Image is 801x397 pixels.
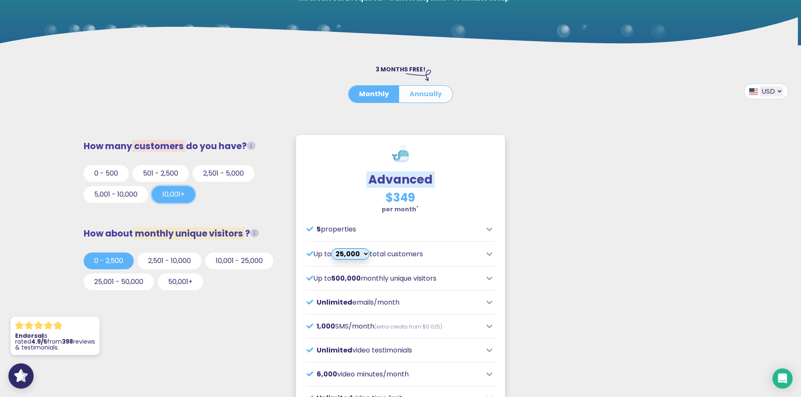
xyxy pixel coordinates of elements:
button: 25,001 - 50,000 [84,273,154,290]
p: emails/month [307,297,482,308]
span: 500,000 [331,273,361,283]
h3: How many do you have? [84,141,281,151]
p: Up to total customers [307,248,482,260]
span: Unlimited [317,297,352,307]
button: 2,501 - 10,000 [137,252,201,269]
button: 0 - 500 [84,165,129,182]
button: 501 - 2,500 [132,165,189,182]
h3: How about ? [84,228,281,239]
p: is rated from reviews & testimonials. [15,333,95,350]
p: video testimonials [307,345,482,355]
span: $349 [386,189,415,206]
strong: 398 [62,337,73,346]
strong: Endorsal [15,331,43,340]
strong: per month [382,205,419,213]
span: 3 MONTHS FREE! [375,65,426,74]
i: Unique visitors that view our social proof tools (widgets, FOMO popups or Wall of Love) on your w... [250,229,259,238]
img: arrow-right-down.svg [406,70,431,81]
button: Annually [399,86,452,103]
i: Total customers from whom you request testimonials/reviews. [247,142,256,150]
span: 1,000 [317,321,335,331]
span: monthly unique visitors [133,227,245,239]
button: 0 - 2,500 [84,252,134,269]
button: Monthly [349,86,399,103]
span: 5 [317,224,321,234]
span: Advanced [366,171,435,188]
button: 50,001+ [158,273,203,290]
strong: 4.9/5 [31,337,47,346]
p: properties [307,224,482,234]
button: 5,001 - 10,000 [84,186,148,203]
p: SMS/month [307,321,482,331]
span: 6,000 [317,369,337,379]
div: Open Intercom Messenger [772,368,793,389]
button: 10,001+ [152,186,195,203]
button: 2,501 - 5,000 [193,165,254,182]
img: whale.svg [392,145,409,162]
p: video minutes/month [307,369,482,379]
button: 10,001 - 25,000 [205,252,273,269]
span: Unlimited [317,345,352,355]
span: customers [132,140,186,152]
span: (extra credits from $0.025) [374,323,442,330]
p: Up to monthly unique visitors [307,273,482,284]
